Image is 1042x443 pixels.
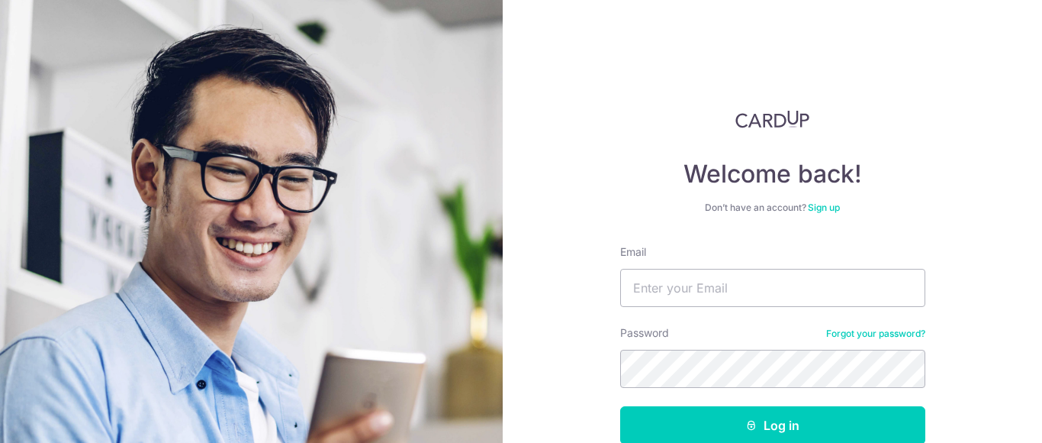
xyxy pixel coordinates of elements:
[620,159,925,189] h4: Welcome back!
[808,202,840,213] a: Sign up
[620,244,646,260] label: Email
[620,202,925,214] div: Don’t have an account?
[620,269,925,307] input: Enter your Email
[826,328,925,340] a: Forgot your password?
[620,325,669,341] label: Password
[735,110,810,128] img: CardUp Logo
